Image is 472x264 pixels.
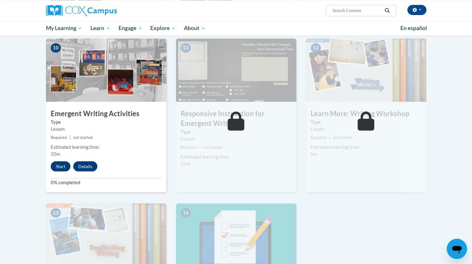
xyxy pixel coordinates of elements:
span: Required [181,145,197,149]
span: | [199,145,201,149]
a: About [180,21,210,35]
span: not started [203,145,223,149]
button: Account Settings [407,5,426,15]
span: 10 [51,43,61,53]
label: Type [181,128,292,135]
span: 13 [51,208,61,217]
button: Start [51,161,70,171]
img: Course Image [46,38,166,102]
a: En español [396,22,431,35]
h3: Responsive Instruction for Emergent Writing [176,109,296,128]
span: 11 [181,43,191,53]
a: My Learning [42,21,87,35]
label: 0% completed [51,179,162,186]
a: Explore [146,21,180,35]
span: 12 [311,43,321,53]
div: Lesson [311,125,422,132]
a: Learn [86,21,114,35]
span: Engage [119,24,142,32]
span: Learn [90,24,110,32]
button: Search [382,7,392,14]
input: Search Courses [332,7,382,14]
a: Cox Campus [46,5,166,16]
div: Estimated learning time: [181,153,292,160]
div: Lesson [181,135,292,142]
label: Type [311,118,422,125]
span: Explore [150,24,176,32]
span: My Learning [46,24,82,32]
img: Course Image [306,38,426,102]
button: Details [73,161,97,171]
iframe: Button to launch messaging window [447,239,467,259]
span: About [184,24,205,32]
div: Estimated learning time: [311,143,422,150]
span: | [329,135,331,140]
span: 35m [181,161,190,166]
span: 14 [181,208,191,217]
img: Cox Campus [46,5,117,16]
span: not started [333,135,352,140]
span: Required [51,135,67,140]
div: Estimated learning time: [51,143,162,150]
span: 5m [311,151,317,156]
span: not started [73,135,93,140]
span: En español [400,25,427,31]
img: Course Image [176,38,296,102]
div: Lesson [51,125,162,132]
span: 20m [51,151,60,156]
a: Engage [114,21,146,35]
div: Main menu [36,21,436,35]
h3: Learn More: Writing Workshop [306,109,426,118]
label: Type [51,118,162,125]
span: Required [311,135,327,140]
h3: Emergent Writing Activities [46,109,166,118]
span: | [69,135,71,140]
